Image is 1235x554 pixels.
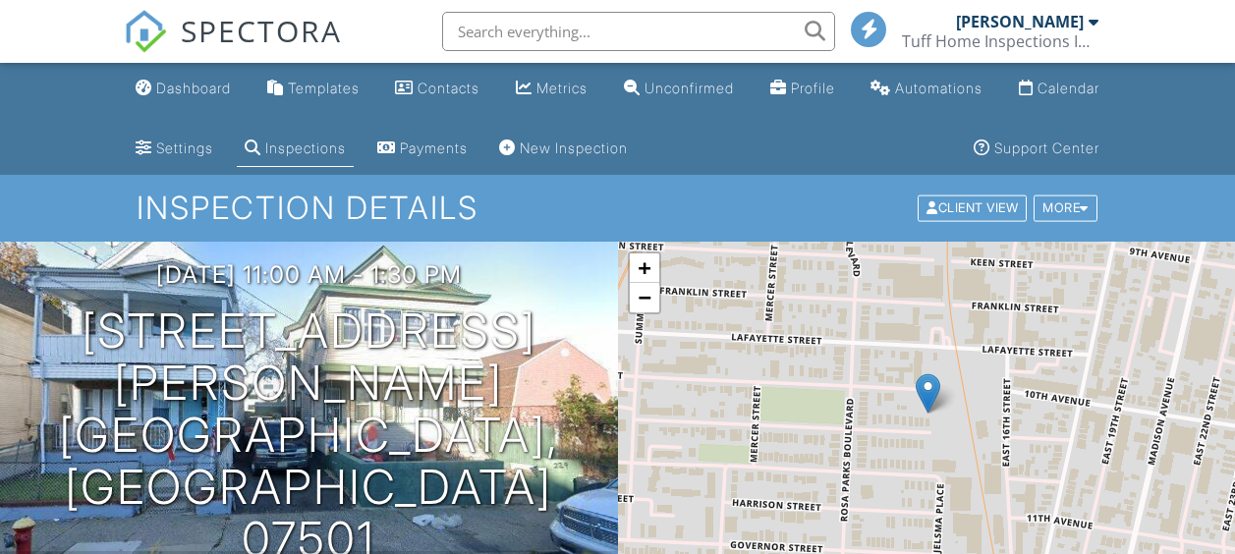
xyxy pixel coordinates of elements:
input: Search everything... [442,12,835,51]
a: Payments [369,131,476,167]
a: Dashboard [128,71,239,107]
a: Calendar [1011,71,1107,107]
a: SPECTORA [124,27,342,68]
div: [PERSON_NAME] [956,12,1084,31]
a: Contacts [387,71,487,107]
div: Templates [288,80,360,96]
a: Templates [259,71,367,107]
a: New Inspection [491,131,636,167]
div: Contacts [418,80,479,96]
div: Support Center [994,139,1099,156]
div: Metrics [536,80,588,96]
div: Client View [918,195,1027,222]
div: Profile [791,80,835,96]
div: Payments [400,139,468,156]
div: Automations [895,80,982,96]
div: Settings [156,139,213,156]
a: Zoom in [630,253,659,283]
div: Tuff Home Inspections Inc. [902,31,1098,51]
img: The Best Home Inspection Software - Spectora [124,10,167,53]
a: Support Center [966,131,1107,167]
h3: [DATE] 11:00 am - 1:30 pm [156,261,462,288]
a: Inspections [237,131,354,167]
a: Zoom out [630,283,659,312]
a: Settings [128,131,221,167]
div: Unconfirmed [645,80,734,96]
a: Company Profile [762,71,843,107]
a: Unconfirmed [616,71,742,107]
a: Metrics [508,71,595,107]
div: Calendar [1038,80,1099,96]
a: Automations (Basic) [863,71,990,107]
a: Client View [916,199,1032,214]
div: More [1034,195,1097,222]
h1: Inspection Details [137,191,1099,225]
div: New Inspection [520,139,628,156]
div: Dashboard [156,80,231,96]
div: Inspections [265,139,346,156]
span: SPECTORA [181,10,342,51]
